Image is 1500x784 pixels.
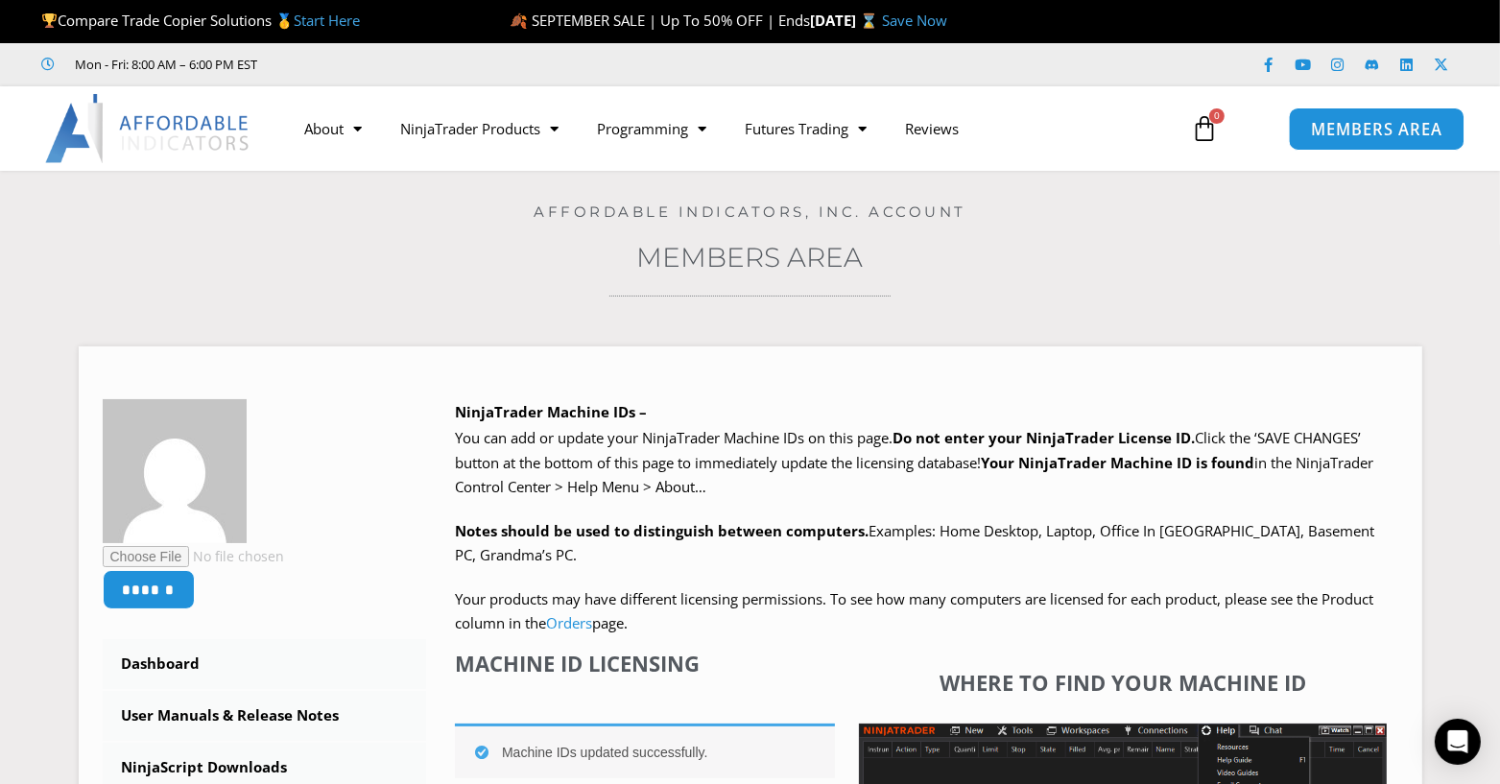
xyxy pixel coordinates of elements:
span: You can add or update your NinjaTrader Machine IDs on this page. [455,428,893,447]
a: Request a Quote [578,151,847,185]
a: Custom Indicators [578,185,847,220]
span: Mon - Fri: 8:00 AM – 6:00 PM EST [71,53,258,76]
a: Affordable Indicators, Inc. Account [534,202,966,221]
a: Terms of Service [578,358,847,392]
a: 0 [1162,101,1247,156]
span: 🍂 SEPTEMBER SALE | Up To 50% OFF | Ends [510,11,810,30]
a: User Manuals & Release Notes [103,691,427,741]
img: 819622671224f96f1c2c597ca32fe4ff43bf424136a5f63539280c406dcdb980 [103,399,247,543]
span: 0 [1209,108,1225,124]
a: NinjaTrader Products [381,107,578,151]
a: Programming [578,107,726,151]
span: Your products may have different licensing permissions. To see how many computers are licensed fo... [455,589,1373,633]
span: Click the ‘SAVE CHANGES’ button at the bottom of this page to immediately update the licensing da... [455,428,1373,496]
a: Orders [546,613,592,632]
div: Open Intercom Messenger [1435,719,1481,765]
strong: [DATE] ⌛ [810,11,882,30]
h4: Where to find your Machine ID [859,670,1387,695]
iframe: Customer reviews powered by Trustpilot [285,55,573,74]
img: LogoAI | Affordable Indicators – NinjaTrader [45,94,251,163]
img: 🏆 [42,13,57,28]
a: About [285,107,381,151]
span: MEMBERS AREA [1311,121,1442,137]
a: Custom Order Execution [578,254,847,289]
a: MEMBERS AREA [1289,107,1464,150]
a: Custom Strategies [578,220,847,254]
div: Machine IDs updated successfully. [455,724,835,778]
span: Compare Trade Copier Solutions 🥇 [41,11,360,30]
b: NinjaTrader Machine IDs – [455,402,647,421]
strong: Notes should be used to distinguish between computers. [455,521,869,540]
nav: Menu [285,107,1170,151]
span: Examples: Home Desktop, Laptop, Office In [GEOGRAPHIC_DATA], Basement PC, Grandma’s PC. [455,521,1374,565]
a: Custom Drawing Tools [578,289,847,323]
a: Reviews [886,107,978,151]
ul: Programming [578,151,847,392]
a: Custom Market Analyzer Columns [578,323,847,358]
a: Dashboard [103,639,427,689]
h4: Machine ID Licensing [455,651,835,676]
a: Save Now [882,11,947,30]
strong: Your NinjaTrader Machine ID is found [981,453,1254,472]
b: Do not enter your NinjaTrader License ID. [893,428,1195,447]
a: Start Here [294,11,360,30]
a: Futures Trading [726,107,886,151]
